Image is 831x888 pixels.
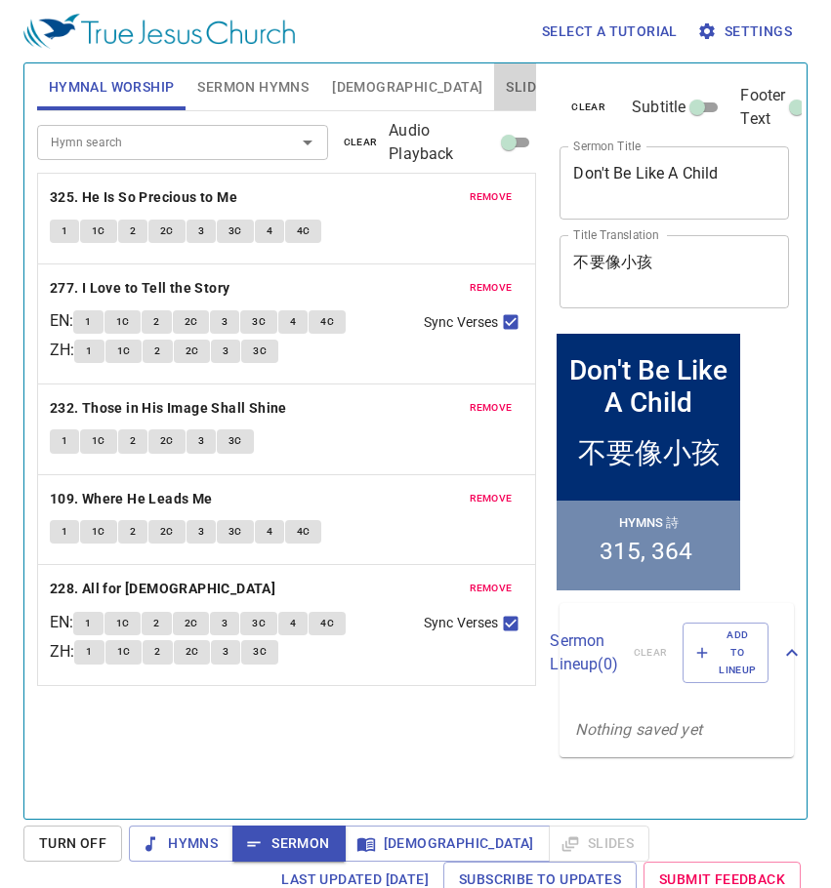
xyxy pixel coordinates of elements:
[73,310,103,334] button: 1
[217,520,254,544] button: 3C
[701,20,792,44] span: Settings
[232,826,345,862] button: Sermon
[50,611,73,634] p: EN :
[145,831,218,856] span: Hymns
[62,222,67,240] span: 1
[571,99,605,116] span: clear
[290,313,296,331] span: 4
[50,185,237,210] b: 325. He Is So Precious to Me
[50,520,79,544] button: 1
[241,340,278,363] button: 3C
[142,612,171,635] button: 2
[229,432,242,450] span: 3C
[632,96,686,119] span: Subtitle
[50,276,230,301] b: 277. I Love to Tell the Story
[118,520,147,544] button: 2
[573,164,775,201] textarea: Don't Be Like A Child
[332,75,482,100] span: [DEMOGRAPHIC_DATA]
[62,432,67,450] span: 1
[92,222,105,240] span: 1C
[458,487,524,510] button: remove
[360,831,534,856] span: [DEMOGRAPHIC_DATA]
[50,276,233,301] button: 277. I Love to Tell the Story
[23,14,295,49] img: True Jesus Church
[80,520,117,544] button: 1C
[470,279,513,297] span: remove
[50,220,79,243] button: 1
[278,612,308,635] button: 4
[210,310,239,334] button: 3
[252,313,266,331] span: 3C
[197,75,309,100] span: Sermon Hymns
[50,396,290,421] button: 232. Those in His Image Shall Shine
[80,429,117,453] button: 1C
[50,577,279,601] button: 228. All for [DEMOGRAPHIC_DATA]
[50,577,275,601] b: 228. All for [DEMOGRAPHIC_DATA]
[458,276,524,300] button: remove
[267,222,272,240] span: 4
[50,185,241,210] button: 325. He Is So Precious to Me
[86,643,92,661] span: 1
[424,613,498,633] span: Sync Verses
[285,220,322,243] button: 4C
[187,429,216,453] button: 3
[116,313,130,331] span: 1C
[174,340,211,363] button: 2C
[240,612,277,635] button: 3C
[217,220,254,243] button: 3C
[153,615,159,632] span: 2
[217,429,254,453] button: 3C
[253,643,267,661] span: 3C
[470,580,513,597] span: remove
[470,399,513,417] span: remove
[85,615,91,632] span: 1
[297,222,311,240] span: 4C
[332,131,390,154] button: clear
[253,343,267,360] span: 3C
[222,615,228,632] span: 3
[148,429,186,453] button: 2C
[129,826,233,862] button: Hymns
[160,222,174,240] span: 2C
[229,222,242,240] span: 3C
[695,626,756,680] span: Add to Lineup
[160,523,174,541] span: 2C
[85,313,91,331] span: 1
[278,310,308,334] button: 4
[470,188,513,206] span: remove
[104,310,142,334] button: 1C
[154,343,160,360] span: 2
[575,720,702,739] i: Nothing saved yet
[148,520,186,544] button: 2C
[117,343,131,360] span: 1C
[62,523,67,541] span: 1
[142,310,171,334] button: 2
[185,313,198,331] span: 2C
[186,643,199,661] span: 2C
[50,640,74,664] p: ZH :
[80,220,117,243] button: 1C
[130,222,136,240] span: 2
[255,520,284,544] button: 4
[345,826,550,862] button: [DEMOGRAPHIC_DATA]
[267,523,272,541] span: 4
[143,340,172,363] button: 2
[458,577,524,600] button: remove
[211,640,240,664] button: 3
[297,523,311,541] span: 4C
[458,396,524,420] button: remove
[173,612,210,635] button: 2C
[49,75,175,100] span: Hymnal Worship
[693,14,800,50] button: Settings
[50,487,216,511] button: 109. Where He Leads Me
[92,432,105,450] span: 1C
[173,310,210,334] button: 2C
[542,20,678,44] span: Select a tutorial
[148,220,186,243] button: 2C
[248,831,329,856] span: Sermon
[241,640,278,664] button: 3C
[198,222,204,240] span: 3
